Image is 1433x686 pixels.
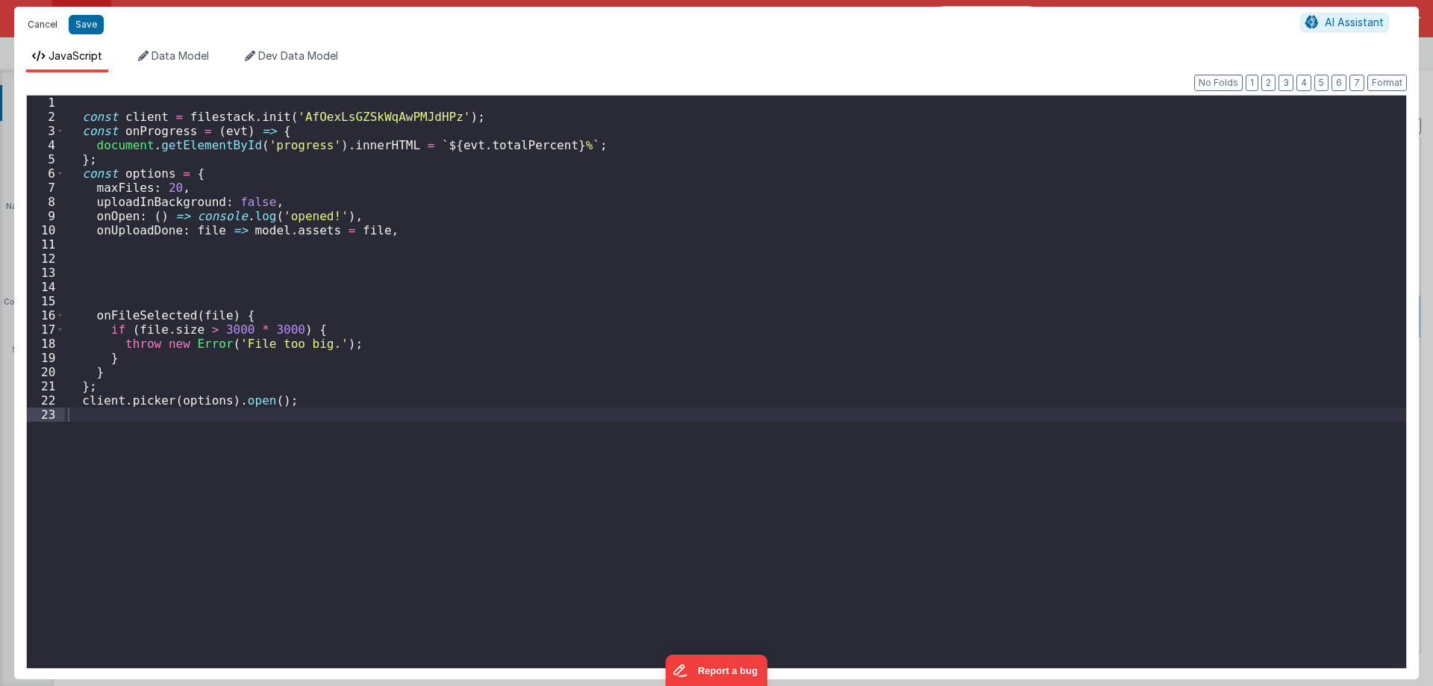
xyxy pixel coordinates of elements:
button: 6 [1331,75,1346,91]
div: 12 [27,252,65,266]
div: 13 [27,266,65,280]
div: 4 [27,138,65,152]
div: 2 [27,110,65,124]
div: 1 [27,96,65,110]
button: 3 [1279,75,1293,91]
div: 22 [27,393,65,408]
div: 23 [27,408,65,422]
span: Dev Data Model [258,49,338,62]
button: Format [1367,75,1407,91]
span: Data Model [152,49,209,62]
div: 10 [27,223,65,237]
div: 6 [27,166,65,181]
div: 21 [27,379,65,393]
div: 19 [27,351,65,365]
div: 18 [27,337,65,351]
button: Save [69,15,104,34]
div: 20 [27,365,65,379]
button: 2 [1261,75,1276,91]
div: 3 [27,124,65,138]
button: 7 [1349,75,1364,91]
button: Cancel [20,14,65,35]
div: 16 [27,308,65,322]
div: 8 [27,195,65,209]
button: 4 [1296,75,1311,91]
span: JavaScript [49,49,102,62]
iframe: Marker.io feedback button [666,655,768,686]
div: 5 [27,152,65,166]
button: AI Assistant [1300,13,1389,32]
button: 5 [1314,75,1329,91]
button: No Folds [1194,75,1243,91]
div: 15 [27,294,65,308]
button: 1 [1246,75,1258,91]
div: 9 [27,209,65,223]
div: 11 [27,237,65,252]
div: 7 [27,181,65,195]
span: AI Assistant [1325,16,1384,28]
div: 17 [27,322,65,337]
div: 14 [27,280,65,294]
